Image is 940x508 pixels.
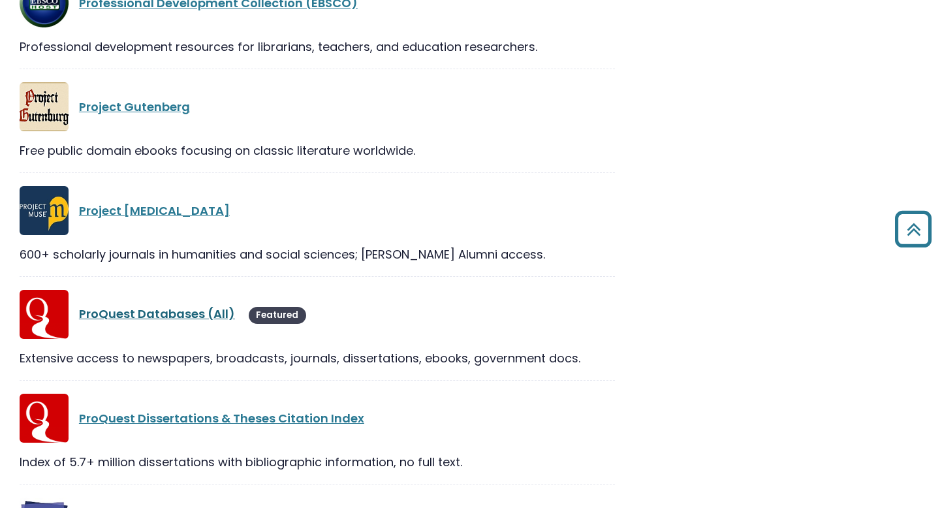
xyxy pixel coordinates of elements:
[249,307,306,324] span: Featured
[79,202,230,219] a: Project [MEDICAL_DATA]
[890,217,937,241] a: Back to Top
[20,246,615,263] div: 600+ scholarly journals in humanities and social sciences; [PERSON_NAME] Alumni access.
[79,306,235,322] a: ProQuest Databases (All)
[20,349,615,367] div: Extensive access to newspapers, broadcasts, journals, dissertations, ebooks, government docs.
[20,453,615,471] div: Index of 5.7+ million dissertations with bibliographic information, no full text.
[79,99,190,115] a: Project Gutenberg
[20,38,615,56] div: Professional development resources for librarians, teachers, and education researchers.
[20,142,615,159] div: Free public domain ebooks focusing on classic literature worldwide.
[79,410,364,426] a: ProQuest Dissertations & Theses Citation Index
